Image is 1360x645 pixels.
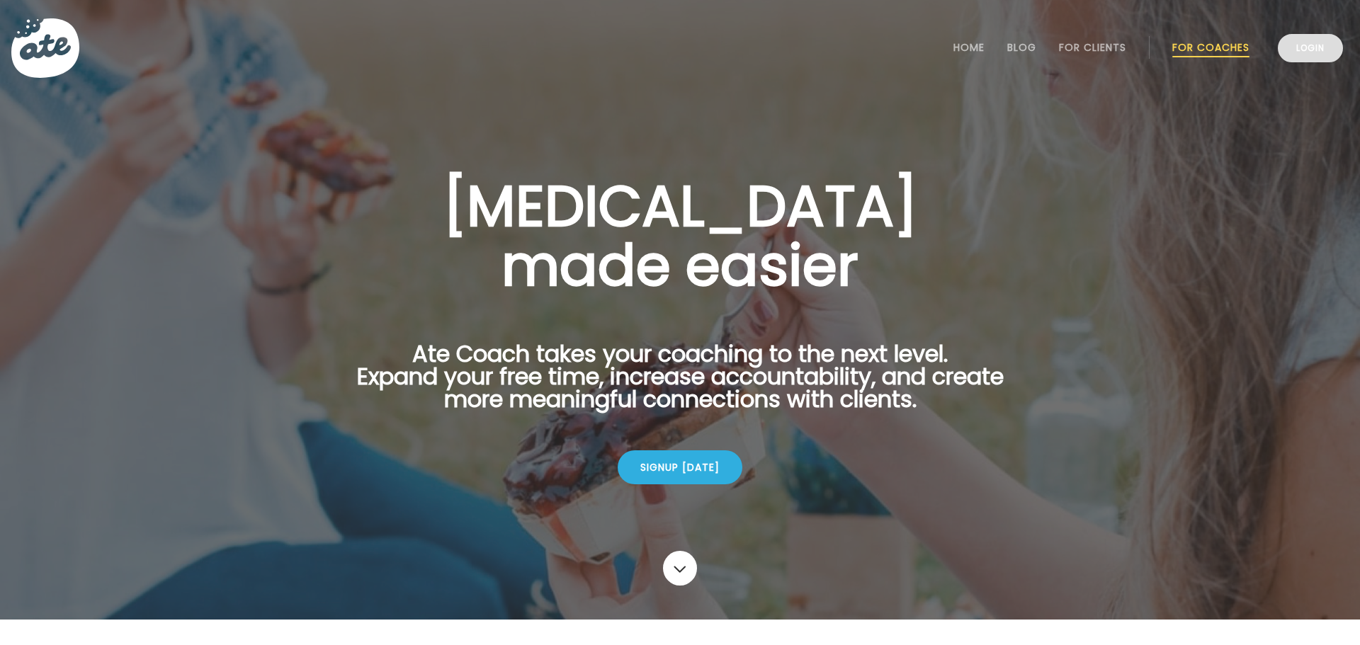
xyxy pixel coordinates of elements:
a: For Coaches [1172,42,1249,53]
a: Login [1278,34,1343,62]
a: Home [953,42,985,53]
a: Blog [1007,42,1036,53]
a: For Clients [1059,42,1126,53]
div: Signup [DATE] [618,450,742,484]
p: Ate Coach takes your coaching to the next level. Expand your free time, increase accountability, ... [334,343,1026,428]
h1: [MEDICAL_DATA] made easier [334,176,1026,295]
